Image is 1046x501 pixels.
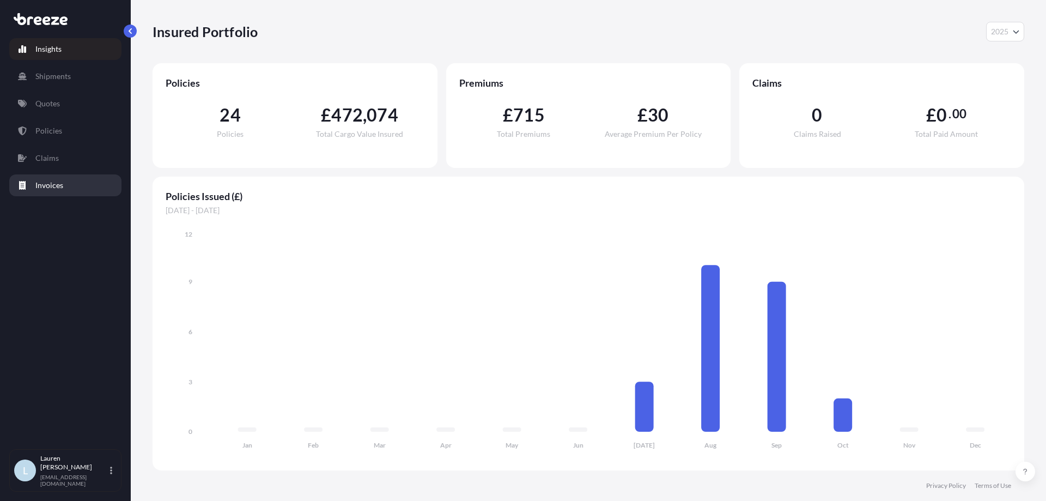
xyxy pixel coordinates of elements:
[752,76,1011,89] span: Claims
[459,76,718,89] span: Premiums
[9,93,121,114] a: Quotes
[242,441,252,449] tspan: Jan
[936,106,947,124] span: 0
[497,130,550,138] span: Total Premiums
[188,277,192,286] tspan: 9
[9,174,121,196] a: Invoices
[926,106,936,124] span: £
[903,441,916,449] tspan: Nov
[952,110,966,118] span: 00
[9,120,121,142] a: Policies
[35,153,59,164] p: Claims
[794,130,841,138] span: Claims Raised
[506,441,519,449] tspan: May
[166,76,424,89] span: Policies
[948,110,951,118] span: .
[188,427,192,436] tspan: 0
[812,106,822,124] span: 0
[316,130,403,138] span: Total Cargo Value Insured
[771,441,782,449] tspan: Sep
[926,481,966,490] a: Privacy Policy
[975,481,1011,490] a: Terms of Use
[331,106,363,124] span: 472
[970,441,981,449] tspan: Dec
[374,441,386,449] tspan: Mar
[503,106,513,124] span: £
[217,130,244,138] span: Policies
[648,106,668,124] span: 30
[220,106,240,124] span: 24
[440,441,452,449] tspan: Apr
[986,22,1024,41] button: Year Selector
[9,38,121,60] a: Insights
[573,441,583,449] tspan: Jun
[308,441,319,449] tspan: Feb
[40,474,108,487] p: [EMAIL_ADDRESS][DOMAIN_NAME]
[837,441,849,449] tspan: Oct
[153,23,258,40] p: Insured Portfolio
[9,147,121,169] a: Claims
[363,106,367,124] span: ,
[637,106,648,124] span: £
[166,190,1011,203] span: Policies Issued (£)
[367,106,398,124] span: 074
[513,106,545,124] span: 715
[188,328,192,336] tspan: 6
[35,125,62,136] p: Policies
[634,441,655,449] tspan: [DATE]
[185,230,192,238] tspan: 12
[704,441,717,449] tspan: Aug
[35,44,62,55] p: Insights
[605,130,702,138] span: Average Premium Per Policy
[35,98,60,109] p: Quotes
[40,454,108,472] p: Lauren [PERSON_NAME]
[23,465,28,476] span: L
[915,130,978,138] span: Total Paid Amount
[9,65,121,87] a: Shipments
[35,71,71,82] p: Shipments
[166,205,1011,216] span: [DATE] - [DATE]
[188,378,192,386] tspan: 3
[321,106,331,124] span: £
[35,180,63,191] p: Invoices
[991,26,1008,37] span: 2025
